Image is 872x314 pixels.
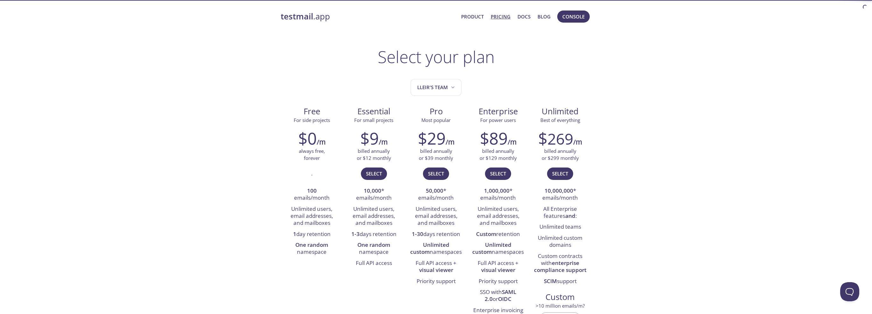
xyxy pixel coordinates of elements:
[498,295,511,303] strong: OIDC
[348,204,400,229] li: Unlimited users, email addresses, and mailboxes
[517,12,531,21] a: Docs
[351,230,360,238] strong: 1-3
[364,187,381,194] strong: 10,000
[357,241,390,248] strong: One random
[534,259,587,274] strong: enterprise compliance support
[472,106,524,117] span: Enterprise
[547,168,573,180] button: Select
[348,229,400,240] li: days retention
[378,47,495,66] h1: Select your plan
[485,168,511,180] button: Select
[565,212,575,219] strong: and
[348,186,400,204] li: * emails/month
[286,106,338,117] span: Free
[410,276,462,287] li: Priority support
[410,106,462,117] span: Pro
[410,241,449,255] strong: Unlimited custom
[299,148,325,161] p: always free, forever
[491,12,510,21] a: Pricing
[360,129,379,148] h2: $9
[379,137,388,147] h6: /m
[348,258,400,269] li: Full API access
[307,187,317,194] strong: 100
[281,11,456,22] a: testmail.app
[480,148,517,161] p: billed annually or $129 monthly
[293,230,296,238] strong: 1
[542,106,579,117] span: Unlimited
[484,187,510,194] strong: 1,000,000
[472,258,524,276] li: Full API access +
[295,241,328,248] strong: One random
[410,258,462,276] li: Full API access +
[348,240,400,258] li: namespace
[298,129,317,148] h2: $0
[285,186,338,204] li: emails/month
[410,204,462,229] li: Unlimited users, email addresses, and mailboxes
[508,137,517,147] h6: /m
[552,169,568,178] span: Select
[412,230,423,238] strong: 1-30
[294,117,330,123] span: For side projects
[573,137,582,147] h6: /m
[410,186,462,204] li: * emails/month
[480,129,508,148] h2: $89
[534,222,587,232] li: Unlimited teams
[536,303,585,309] span: > 10 million emails/m?
[419,266,453,274] strong: visual viewer
[428,169,444,178] span: Select
[417,83,456,92] span: Lleir's team
[472,276,524,287] li: Priority support
[354,117,393,123] span: For small projects
[418,129,446,148] h2: $29
[348,106,400,117] span: Essential
[534,233,587,251] li: Unlimited custom domains
[361,168,387,180] button: Select
[557,11,590,23] button: Console
[544,277,557,285] strong: SCIM
[281,11,313,22] strong: testmail
[547,128,573,149] span: 269
[366,169,382,178] span: Select
[534,186,587,204] li: * emails/month
[411,79,461,96] button: Lleir's team
[472,240,524,258] li: namespaces
[472,229,524,240] li: retention
[357,148,391,161] p: billed annually or $12 monthly
[419,148,453,161] p: billed annually or $39 monthly
[840,282,859,301] iframe: Help Scout Beacon - Open
[446,137,454,147] h6: /m
[472,204,524,229] li: Unlimited users, email addresses, and mailboxes
[472,186,524,204] li: * emails/month
[285,229,338,240] li: day retention
[538,12,551,21] a: Blog
[540,117,580,123] span: Best of everything
[317,137,326,147] h6: /m
[410,229,462,240] li: days retention
[423,168,449,180] button: Select
[472,241,511,255] strong: Unlimited custom
[490,169,506,178] span: Select
[534,251,587,276] li: Custom contracts with
[562,12,585,21] span: Console
[476,230,496,238] strong: Custom
[472,287,524,305] li: SSO with or
[534,204,587,222] li: All Enterprise features :
[480,117,516,123] span: For power users
[481,266,515,274] strong: visual viewer
[285,204,338,229] li: Unlimited users, email addresses, and mailboxes
[538,129,573,148] h2: $
[545,187,573,194] strong: 10,000,000
[534,292,586,303] span: Custom
[542,148,579,161] p: billed annually or $299 monthly
[485,288,516,303] strong: SAML 2.0
[426,187,443,194] strong: 50,000
[534,276,587,287] li: support
[421,117,451,123] span: Most popular
[461,12,484,21] a: Product
[410,240,462,258] li: namespaces
[285,240,338,258] li: namespace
